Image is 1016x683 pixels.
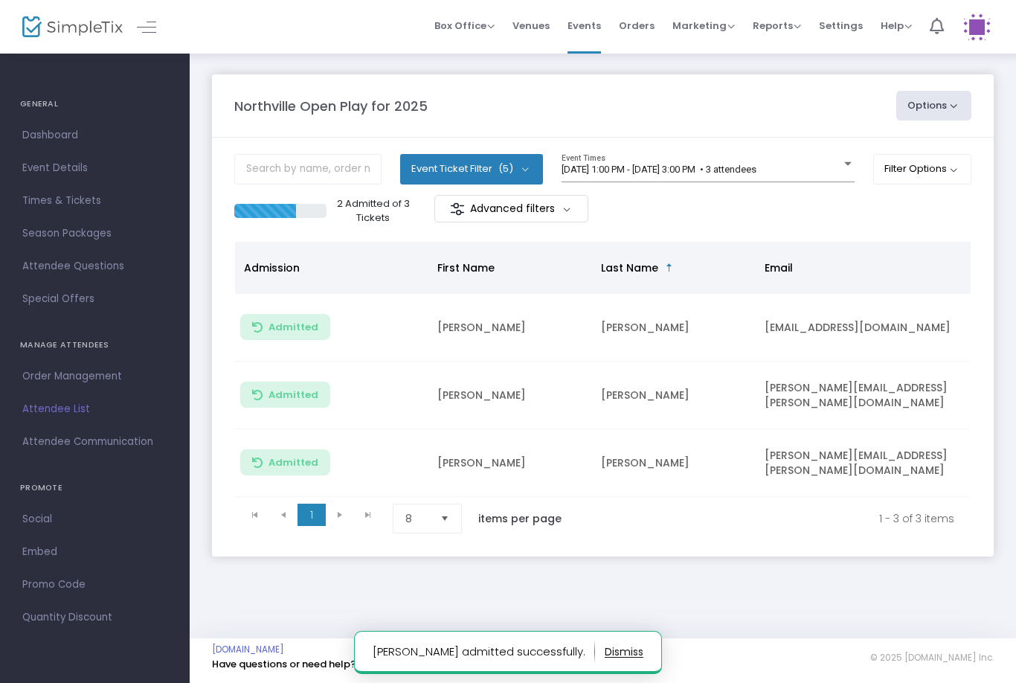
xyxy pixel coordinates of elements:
span: Admitted [269,389,318,401]
button: Admitted [240,314,330,340]
span: Dashboard [22,126,167,145]
button: Options [896,91,972,121]
button: Select [434,504,455,533]
span: Last Name [601,260,658,275]
span: Page 1 [298,504,326,526]
span: Quantity Discount [22,608,167,627]
span: Social [22,510,167,529]
td: [PERSON_NAME] [428,362,592,429]
kendo-pager-info: 1 - 3 of 3 items [593,504,954,533]
td: [PERSON_NAME] [592,294,756,362]
h4: GENERAL [20,89,170,119]
span: Reports [753,19,801,33]
div: Data table [235,242,971,497]
span: Embed [22,542,167,562]
span: First Name [437,260,495,275]
span: Events [568,7,601,45]
span: Attendee Communication [22,432,167,452]
span: Box Office [434,19,495,33]
span: Email [765,260,793,275]
span: Order Management [22,367,167,386]
span: 8 [405,511,428,526]
span: Venues [512,7,550,45]
p: 2 Admitted of 3 Tickets [332,196,414,225]
span: Event Details [22,158,167,178]
span: Admitted [269,321,318,333]
span: Promo Code [22,575,167,594]
td: [PERSON_NAME][EMAIL_ADDRESS][PERSON_NAME][DOMAIN_NAME] [756,362,979,429]
a: Have questions or need help? Book an onboarding session here [212,657,521,671]
img: filter [450,202,465,217]
td: [PERSON_NAME] [428,294,592,362]
span: [DATE] 1:00 PM - [DATE] 3:00 PM • 3 attendees [562,164,756,175]
td: [EMAIL_ADDRESS][DOMAIN_NAME] [756,294,979,362]
td: [PERSON_NAME] [428,429,592,497]
input: Search by name, order number, email, ip address [234,154,382,185]
button: Event Ticket Filter(5) [400,154,543,184]
span: © 2025 [DOMAIN_NAME] Inc. [870,652,994,664]
span: Season Packages [22,224,167,243]
td: [PERSON_NAME] [592,429,756,497]
span: Times & Tickets [22,191,167,211]
m-button: Advanced filters [434,195,588,222]
span: Attendee Questions [22,257,167,276]
span: Sortable [663,262,675,274]
td: [PERSON_NAME] [592,362,756,429]
p: [PERSON_NAME] admitted successfully. [373,640,595,664]
span: Special Offers [22,289,167,309]
button: dismiss [605,640,643,664]
span: Settings [819,7,863,45]
h4: MANAGE ATTENDEES [20,330,170,360]
span: Attendee List [22,400,167,419]
button: Filter Options [873,154,972,184]
span: Admission [244,260,300,275]
m-panel-title: Northville Open Play for 2025 [234,96,428,116]
label: items per page [478,511,562,526]
span: Marketing [672,19,735,33]
button: Admitted [240,449,330,475]
td: [PERSON_NAME][EMAIL_ADDRESS][PERSON_NAME][DOMAIN_NAME] [756,429,979,497]
span: (5) [498,163,513,175]
span: Help [881,19,912,33]
h4: PROMOTE [20,473,170,503]
span: Admitted [269,457,318,469]
a: [DOMAIN_NAME] [212,644,284,655]
button: Admitted [240,382,330,408]
span: Orders [619,7,655,45]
